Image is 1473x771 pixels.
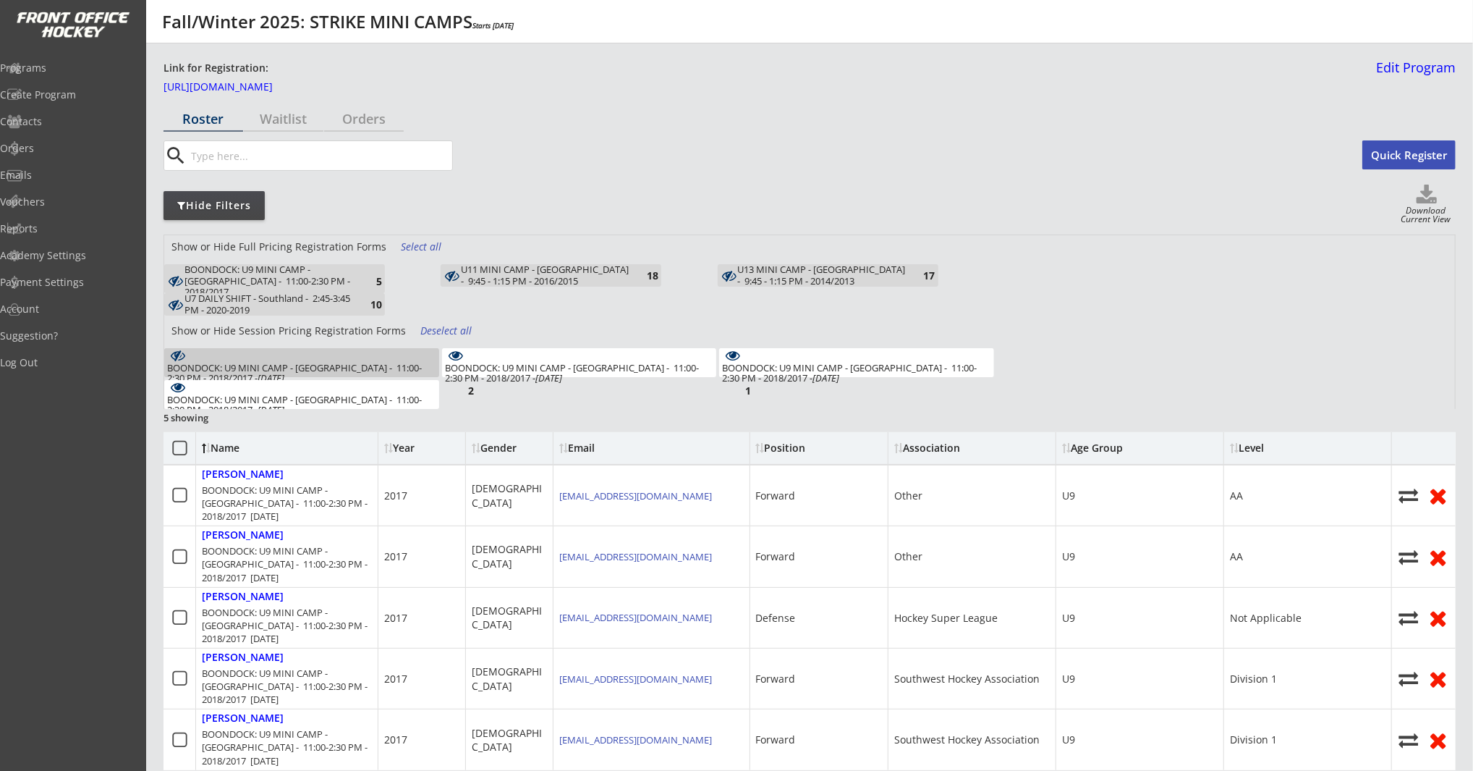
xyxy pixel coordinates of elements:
div: U9 [1062,489,1075,503]
div: BOONDOCK: U9 MINI CAMP - [GEOGRAPHIC_DATA] - 11:00-2:30 PM - 2018/2017 [DATE] [202,606,372,646]
a: [EMAIL_ADDRESS][DOMAIN_NAME] [559,611,712,624]
div: Forward [756,733,796,747]
img: FOH%20White%20Logo%20Transparent.png [16,12,130,38]
button: Remove from roster (no refund) [1427,607,1450,629]
button: search [164,144,188,167]
div: 17 [907,270,935,281]
div: [DEMOGRAPHIC_DATA] [472,542,547,570]
div: Southwest Hockey Association [894,672,1040,686]
em: Starts [DATE] [472,20,514,30]
div: Year [384,443,459,453]
div: [DEMOGRAPHIC_DATA] [472,604,547,632]
button: Remove from roster (no refund) [1427,484,1450,507]
div: Download Current View [1396,206,1456,226]
div: Southwest Hockey Association [894,733,1040,747]
div: 2017 [384,489,407,503]
div: U13 MINI CAMP - [GEOGRAPHIC_DATA] - 9:45 - 1:15 PM - 2014/2013 [738,264,907,287]
a: [EMAIL_ADDRESS][DOMAIN_NAME] [559,489,712,502]
div: Other [894,489,922,503]
div: Show or Hide Full Pricing Registration Forms [164,240,394,254]
div: Division 1 [1230,733,1277,747]
div: Forward [756,489,796,503]
div: AA [1230,549,1243,564]
div: U7 DAILY SHIFT - Southland - 2:45-3:45 PM - 2020-2019 [184,293,353,316]
div: 1 [722,385,751,396]
em: [DATE] [258,371,284,384]
div: BOONDOCK: U9 MINI CAMP - Southland - 11:00-2:30 PM - 2018/2017 [167,363,436,384]
button: Move player [1398,608,1419,628]
div: 10 [353,299,382,310]
div: Fall/Winter 2025: STRIKE MINI CAMPS [162,13,514,30]
div: U11 MINI CAMP - [GEOGRAPHIC_DATA] - 9:45 - 1:15 PM - 2016/2015 [461,264,629,287]
button: Remove from roster (no refund) [1427,729,1450,751]
div: BOONDOCK: U9 MINI CAMP - Southland - 11:00-2:30 PM - 2018/2017 [167,395,436,416]
div: Email [559,443,689,453]
a: Edit Program [1370,61,1456,86]
button: Move player [1398,547,1419,567]
em: [DATE] [812,371,839,384]
div: BOONDOCK: U9 MINI CAMP - [GEOGRAPHIC_DATA] - 11:00-2:30 PM - 2018/2017 [DATE] [202,484,372,523]
div: U9 [1062,611,1075,625]
button: Move player [1398,669,1419,688]
div: [DEMOGRAPHIC_DATA] [472,726,547,754]
a: [URL][DOMAIN_NAME] [164,82,308,98]
div: 5 [353,276,382,287]
div: BOONDOCK: U9 MINI CAMP - [GEOGRAPHIC_DATA] - 11:00-2:30 PM - 2018/2017 - [722,363,991,384]
div: 2017 [384,672,407,686]
div: BOONDOCK: U9 MINI CAMP - Southland - 11:00-2:30 PM - 2018/2017 [184,264,353,298]
div: 5 showing [164,411,268,424]
em: [DATE] [258,403,284,416]
div: BOONDOCK: U9 MINI CAMP - [GEOGRAPHIC_DATA] - 11:00-2:30 PM - 2018/2017 [184,264,353,298]
div: BOONDOCK: U9 MINI CAMP - Southland - 11:00-2:30 PM - 2018/2017 [722,363,991,384]
div: [PERSON_NAME] [202,529,284,542]
div: Hockey Super League [894,611,998,625]
div: Not Applicable [1230,611,1302,625]
div: 18 [629,270,658,281]
div: 2017 [384,733,407,747]
div: Position [756,443,883,453]
div: Association [894,443,960,453]
div: BOONDOCK: U9 MINI CAMP - [GEOGRAPHIC_DATA] - 11:00-2:30 PM - 2018/2017 [DATE] [202,667,372,707]
div: Link for Registration: [164,61,271,76]
div: [DEMOGRAPHIC_DATA] [472,481,547,510]
div: Show or Hide Session Pricing Registration Forms [164,324,413,338]
div: U11 MINI CAMP - Southland - 9:45 - 1:15 PM - 2016/2015 [461,264,629,287]
div: [PERSON_NAME] [202,712,284,725]
div: Orders [324,112,404,125]
div: 2 [445,385,474,396]
div: Select all [401,240,454,254]
button: Remove from roster (no refund) [1427,546,1450,568]
button: Move player [1398,486,1419,505]
div: U9 [1062,672,1075,686]
div: BOONDOCK: U9 MINI CAMP - [GEOGRAPHIC_DATA] - 11:00-2:30 PM - 2018/2017 [DATE] [202,544,372,584]
div: Forward [756,549,796,564]
div: U9 [1062,733,1075,747]
div: Forward [756,672,796,686]
div: 2017 [384,549,407,564]
button: Move player [1398,730,1419,750]
div: Roster [164,112,243,125]
div: BOONDOCK: U9 MINI CAMP - [GEOGRAPHIC_DATA] - 11:00-2:30 PM - 2018/2017 [DATE] [202,728,372,767]
div: Other [894,549,922,564]
div: [PERSON_NAME] [202,468,284,481]
div: Division 1 [1230,672,1277,686]
a: [EMAIL_ADDRESS][DOMAIN_NAME] [559,550,712,563]
div: Gender [472,443,547,453]
button: Remove from roster (no refund) [1427,667,1450,690]
div: [PERSON_NAME] [202,591,284,603]
div: Deselect all [420,324,474,338]
div: Age Group [1062,443,1123,453]
div: Name [202,443,320,453]
a: [EMAIL_ADDRESS][DOMAIN_NAME] [559,673,712,686]
a: [EMAIL_ADDRESS][DOMAIN_NAME] [559,733,712,746]
div: U9 [1062,549,1075,564]
div: BOONDOCK: U9 MINI CAMP - [GEOGRAPHIC_DATA] - 11:00-2:30 PM - 2018/2017 - [167,363,436,384]
button: Quick Register [1362,140,1456,169]
div: AA [1230,489,1243,503]
div: Hide Filters [164,198,265,213]
div: Level [1230,443,1264,453]
div: BOONDOCK: U9 MINI CAMP - [GEOGRAPHIC_DATA] - 11:00-2:30 PM - 2018/2017 - [167,395,436,416]
div: [DEMOGRAPHIC_DATA] [472,665,547,693]
div: U13 MINI CAMP - Southland - 9:45 - 1:15 PM - 2014/2013 [738,264,907,287]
